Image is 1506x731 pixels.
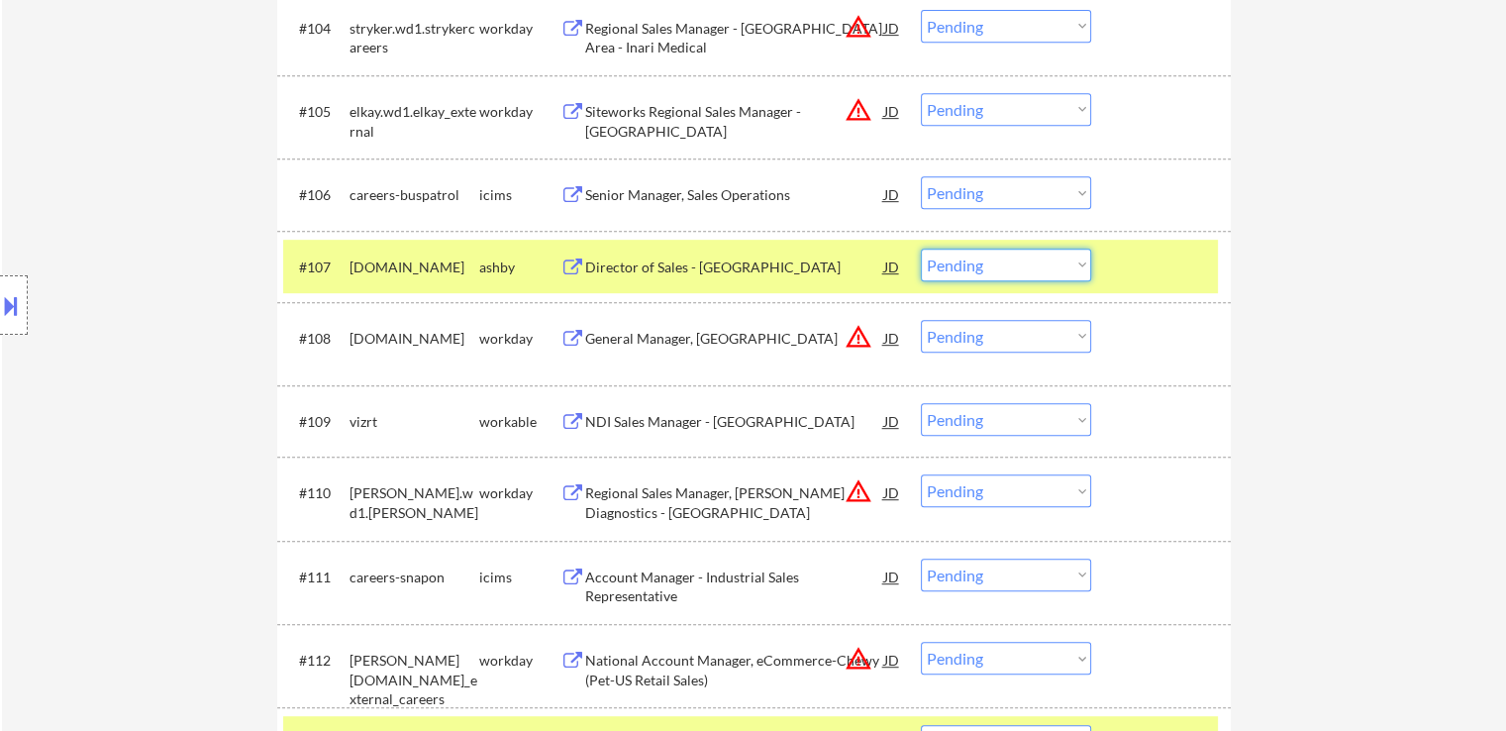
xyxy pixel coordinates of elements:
div: JD [882,10,902,46]
div: elkay.wd1.elkay_external [350,102,479,141]
div: Senior Manager, Sales Operations [585,185,884,205]
div: careers-snapon [350,568,479,587]
div: #112 [299,651,334,671]
div: General Manager, [GEOGRAPHIC_DATA] [585,329,884,349]
div: #110 [299,483,334,503]
div: workday [479,102,560,122]
button: warning_amber [845,477,872,505]
button: warning_amber [845,645,872,673]
div: JD [882,474,902,510]
div: Regional Sales Manager, [PERSON_NAME] Diagnostics - [GEOGRAPHIC_DATA] [585,483,884,522]
div: workday [479,651,560,671]
div: stryker.wd1.strykercareers [350,19,479,57]
div: JD [882,320,902,356]
div: Account Manager - Industrial Sales Representative [585,568,884,606]
div: JD [882,559,902,594]
button: warning_amber [845,13,872,41]
div: [DOMAIN_NAME] [350,258,479,277]
div: icims [479,185,560,205]
div: [DOMAIN_NAME] [350,329,479,349]
div: [PERSON_NAME].wd1.[PERSON_NAME] [350,483,479,522]
div: #111 [299,568,334,587]
div: Siteworks Regional Sales Manager - [GEOGRAPHIC_DATA] [585,102,884,141]
div: Director of Sales - [GEOGRAPHIC_DATA] [585,258,884,277]
div: #104 [299,19,334,39]
div: JD [882,249,902,284]
div: workable [479,412,560,432]
div: National Account Manager, eCommerce-Chewy (Pet-US Retail Sales) [585,651,884,689]
div: ashby [479,258,560,277]
div: workday [479,483,560,503]
button: warning_amber [845,323,872,351]
div: #105 [299,102,334,122]
button: warning_amber [845,96,872,124]
div: workday [479,329,560,349]
div: JD [882,176,902,212]
div: workday [479,19,560,39]
div: JD [882,93,902,129]
div: careers-buspatrol [350,185,479,205]
div: JD [882,642,902,678]
div: icims [479,568,560,587]
div: NDI Sales Manager - [GEOGRAPHIC_DATA] [585,412,884,432]
div: [PERSON_NAME][DOMAIN_NAME]_external_careers [350,651,479,709]
div: Regional Sales Manager - [GEOGRAPHIC_DATA] Area - Inari Medical [585,19,884,57]
div: JD [882,403,902,439]
div: vizrt [350,412,479,432]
